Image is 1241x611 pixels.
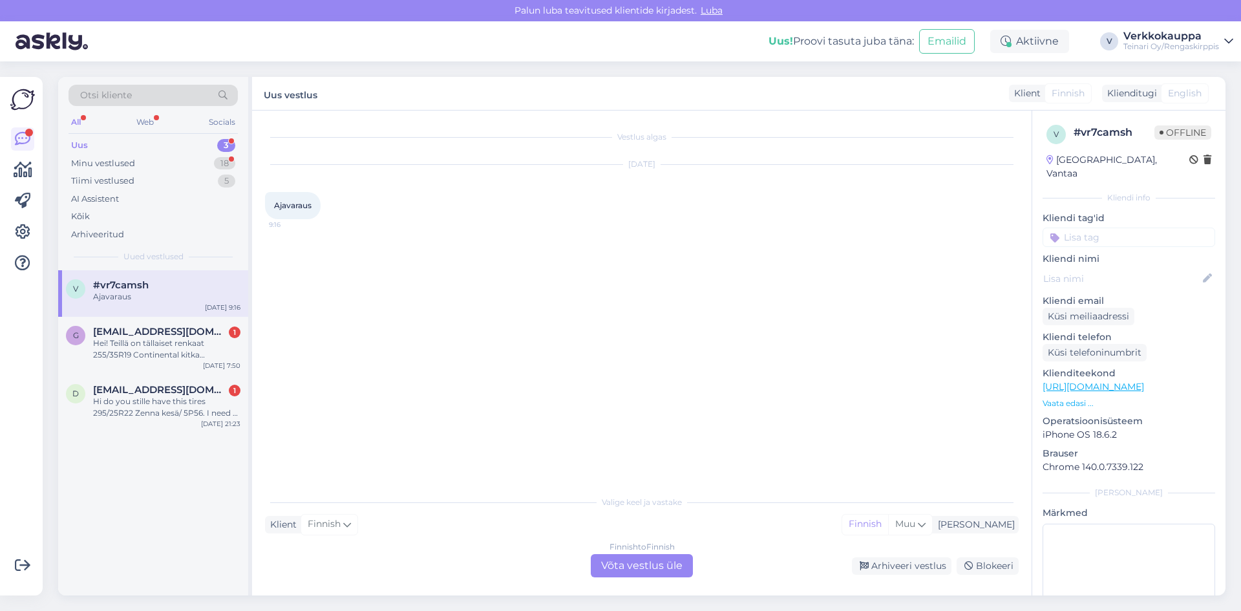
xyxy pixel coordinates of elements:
[1043,460,1215,474] p: Chrome 140.0.7339.122
[93,279,149,291] span: #vr7camsh
[71,228,124,241] div: Arhiveeritud
[265,497,1019,508] div: Valige keel ja vastake
[308,517,341,531] span: Finnish
[852,557,951,575] div: Arhiveeri vestlus
[1043,330,1215,344] p: Kliendi telefon
[1043,344,1147,361] div: Küsi telefoninumbrit
[1102,87,1157,100] div: Klienditugi
[990,30,1069,53] div: Aktiivne
[919,29,975,54] button: Emailid
[1043,252,1215,266] p: Kliendi nimi
[610,541,675,553] div: Finnish to Finnish
[201,419,240,429] div: [DATE] 21:23
[93,326,228,338] span: goldencap@gmail.com
[229,327,240,338] div: 1
[71,139,88,152] div: Uus
[895,518,915,530] span: Muu
[71,157,135,170] div: Minu vestlused
[769,34,914,49] div: Proovi tasuta juba täna:
[1043,414,1215,428] p: Operatsioonisüsteem
[134,114,156,131] div: Web
[1043,428,1215,442] p: iPhone OS 18.6.2
[1168,87,1202,100] span: English
[1043,367,1215,380] p: Klienditeekond
[93,338,240,361] div: Hei! Teillä on tällaiset renkaat 255/35R19 Continental kitka ajomattomat / K6 myynnissä. Milloin ...
[1009,87,1041,100] div: Klient
[842,515,888,534] div: Finnish
[591,554,693,577] div: Võta vestlus üle
[73,284,78,294] span: v
[1043,308,1134,325] div: Küsi meiliaadressi
[1043,294,1215,308] p: Kliendi email
[203,361,240,370] div: [DATE] 7:50
[73,330,79,340] span: g
[229,385,240,396] div: 1
[1100,32,1118,50] div: V
[1052,87,1085,100] span: Finnish
[71,210,90,223] div: Kõik
[1123,31,1219,41] div: Verkkokauppa
[123,251,184,263] span: Uued vestlused
[1043,211,1215,225] p: Kliendi tag'id
[1074,125,1154,140] div: # vr7camsh
[205,303,240,312] div: [DATE] 9:16
[933,518,1015,531] div: [PERSON_NAME]
[10,87,35,112] img: Askly Logo
[1043,381,1144,392] a: [URL][DOMAIN_NAME]
[71,193,119,206] div: AI Assistent
[697,5,727,16] span: Luba
[265,131,1019,143] div: Vestlus algas
[274,200,312,210] span: Ajavaraus
[1123,31,1233,52] a: VerkkokauppaTeinari Oy/Rengaskirppis
[769,35,793,47] b: Uus!
[218,175,235,188] div: 5
[1154,125,1211,140] span: Offline
[214,157,235,170] div: 18
[1046,153,1189,180] div: [GEOGRAPHIC_DATA], Vantaa
[1043,398,1215,409] p: Vaata edasi ...
[93,384,228,396] span: Dardfazliu02@gmail.com
[1054,129,1059,139] span: v
[69,114,83,131] div: All
[72,389,79,398] span: D
[217,139,235,152] div: 3
[265,158,1019,170] div: [DATE]
[957,557,1019,575] div: Blokeeri
[1043,506,1215,520] p: Märkmed
[1123,41,1219,52] div: Teinari Oy/Rengaskirppis
[1043,272,1200,286] input: Lisa nimi
[265,518,297,531] div: Klient
[93,396,240,419] div: Hi do you stille have this tires 295/25R22 Zenna kesä/ 5P56. I need 2 tires? But l live in [GEOGR...
[1043,192,1215,204] div: Kliendi info
[206,114,238,131] div: Socials
[269,220,317,230] span: 9:16
[71,175,134,188] div: Tiimi vestlused
[264,85,317,102] label: Uus vestlus
[1043,228,1215,247] input: Lisa tag
[1043,487,1215,498] div: [PERSON_NAME]
[80,89,132,102] span: Otsi kliente
[1043,447,1215,460] p: Brauser
[93,291,240,303] div: Ajavaraus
